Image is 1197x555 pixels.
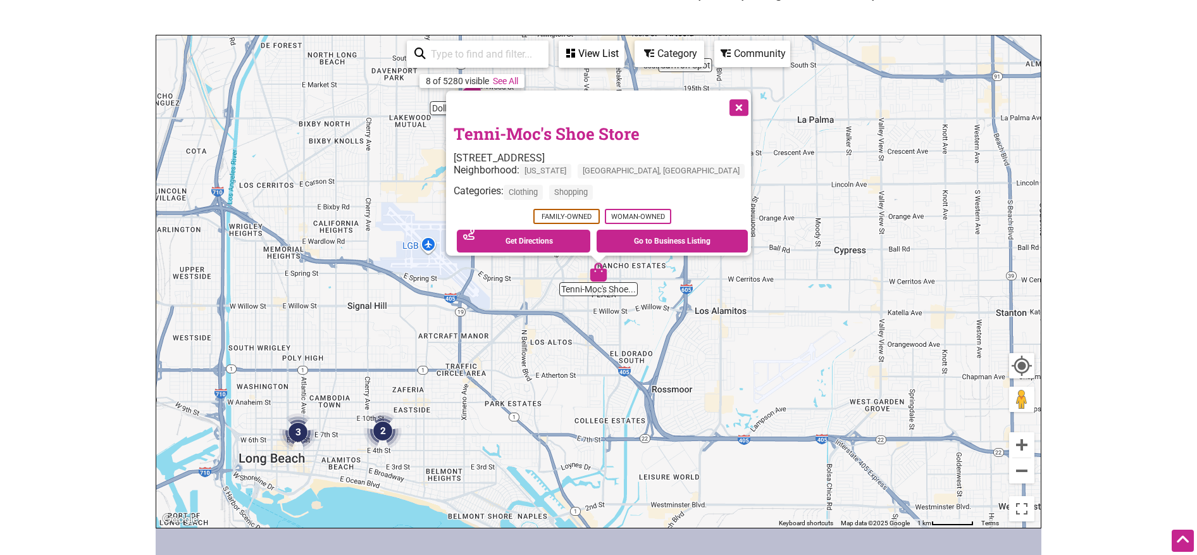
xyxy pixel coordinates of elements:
[279,413,317,451] div: 3
[1009,387,1034,412] button: Drag Pegman onto the map to open Street View
[457,230,590,253] a: Get Directions
[454,164,751,185] div: Neighborhood:
[504,185,543,200] span: Clothing
[454,185,751,206] div: Categories:
[636,42,703,66] div: Category
[426,42,541,66] input: Type to find and filter...
[493,76,518,86] a: See All
[560,42,623,66] div: View List
[533,209,600,224] span: Family-Owned
[159,511,201,528] img: Google
[605,209,671,224] span: Woman-Owned
[676,39,695,58] div: Saffron Spot
[159,511,201,528] a: Open this area in Google Maps (opens a new window)
[364,412,402,450] div: 2
[1008,496,1035,522] button: Toggle fullscreen view
[1009,432,1034,458] button: Zoom in
[578,164,745,178] span: [GEOGRAPHIC_DATA], [GEOGRAPHIC_DATA]
[981,520,999,527] a: Terms
[454,152,751,164] div: [STREET_ADDRESS]
[914,519,977,528] button: Map Scale: 1 km per 63 pixels
[519,164,571,178] span: [US_STATE]
[1009,353,1034,378] button: Your Location
[841,520,910,527] span: Map data ©2025 Google
[1172,530,1194,552] div: Scroll Back to Top
[1009,458,1034,483] button: Zoom out
[559,41,624,68] div: See a list of the visible businesses
[635,41,704,67] div: Filter by category
[597,230,748,253] a: Go to Business Listing
[714,41,790,67] div: Filter by Community
[779,519,833,528] button: Keyboard shortcuts
[722,90,754,122] button: Close
[917,520,931,527] span: 1 km
[407,41,549,68] div: Type to search and filter
[589,263,608,282] div: Tenni-Moc's Shoe Store
[716,42,789,66] div: Community
[549,185,593,200] span: Shopping
[454,123,640,144] a: Tenni-Moc's Shoe Store
[426,76,489,86] div: 8 of 5280 visible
